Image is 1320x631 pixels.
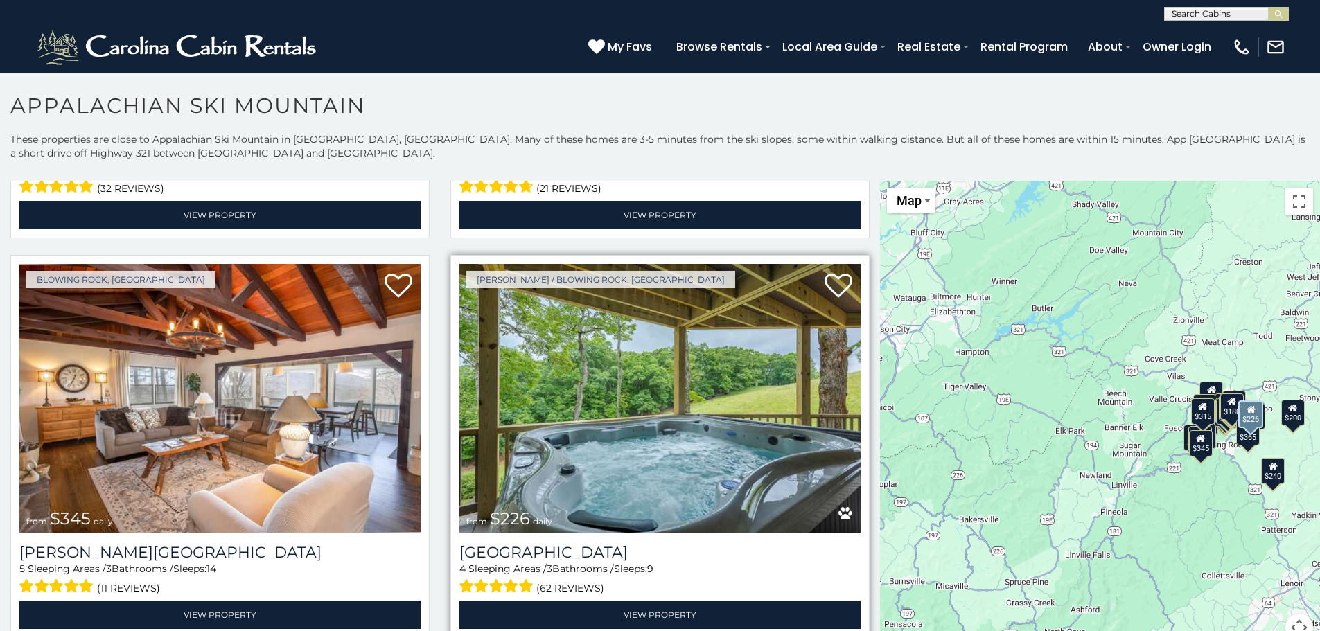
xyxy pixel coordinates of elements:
[94,516,113,526] span: daily
[1081,35,1129,59] a: About
[1266,37,1285,57] img: mail-regular-white.png
[1217,398,1240,424] div: $695
[887,188,935,213] button: Change map style
[974,35,1075,59] a: Rental Program
[97,579,160,597] span: (11 reviews)
[459,201,861,229] a: View Property
[1189,430,1213,456] div: $345
[890,35,967,59] a: Real Estate
[1191,398,1215,424] div: $315
[19,601,421,629] a: View Property
[1223,391,1247,417] div: $200
[536,579,604,597] span: (62 reviews)
[206,562,216,575] span: 14
[1220,393,1244,420] div: $180
[19,201,421,229] a: View Property
[1200,382,1224,408] div: $200
[1220,393,1243,419] div: $380
[1285,188,1313,215] button: Toggle fullscreen view
[490,508,530,528] span: $226
[647,562,653,575] span: 9
[19,543,421,562] h3: Misty Ridge Lodge
[536,179,601,197] span: (21 reviews)
[825,272,852,301] a: Add to favorites
[1220,395,1243,421] div: $145
[459,543,861,562] h3: Majestic Mountain Hideaway
[1194,393,1217,420] div: $675
[897,193,922,208] span: Map
[459,264,861,533] img: Majestic Mountain Hideaway
[1239,400,1264,428] div: $226
[1281,400,1305,426] div: $200
[35,26,322,68] img: White-1-2.png
[459,543,861,562] a: [GEOGRAPHIC_DATA]
[669,35,769,59] a: Browse Rentals
[588,38,655,56] a: My Favs
[1136,35,1218,59] a: Owner Login
[1183,425,1207,451] div: $165
[466,271,735,288] a: [PERSON_NAME] / Blowing Rock, [GEOGRAPHIC_DATA]
[547,562,552,575] span: 3
[459,562,861,597] div: Sleeping Areas / Bathrooms / Sleeps:
[19,562,421,597] div: Sleeping Areas / Bathrooms / Sleeps:
[106,562,112,575] span: 3
[1232,37,1251,57] img: phone-regular-white.png
[1214,402,1238,429] div: $175
[50,508,91,528] span: $345
[26,271,215,288] a: Blowing Rock, [GEOGRAPHIC_DATA]
[19,562,25,575] span: 5
[19,264,421,533] a: Misty Ridge Lodge from $345 daily
[1262,458,1285,484] div: $240
[466,516,487,526] span: from
[19,264,421,533] img: Misty Ridge Lodge
[1213,402,1237,428] div: $290
[533,516,552,526] span: daily
[459,264,861,533] a: Majestic Mountain Hideaway from $226 daily
[97,179,164,197] span: (32 reviews)
[19,543,421,562] a: [PERSON_NAME][GEOGRAPHIC_DATA]
[1188,425,1212,452] div: $275
[459,562,466,575] span: 4
[26,516,47,526] span: from
[1237,419,1260,445] div: $365
[608,38,652,55] span: My Favs
[1215,400,1238,427] div: $170
[385,272,412,301] a: Add to favorites
[459,601,861,629] a: View Property
[775,35,884,59] a: Local Area Guide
